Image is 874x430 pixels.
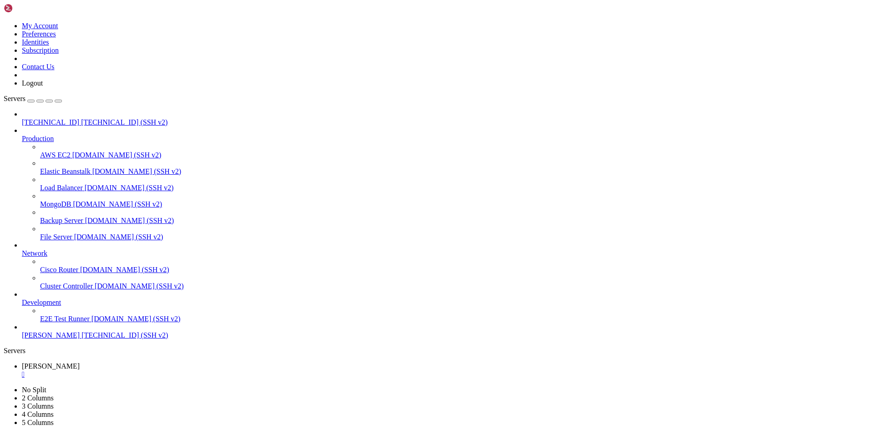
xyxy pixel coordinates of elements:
[22,331,870,339] a: [PERSON_NAME] [TECHNICAL_ID] (SSH v2)
[40,151,870,159] a: AWS EC2 [DOMAIN_NAME] (SSH v2)
[22,419,54,426] a: 5 Columns
[40,266,870,274] a: Cisco Router [DOMAIN_NAME] (SSH v2)
[22,46,59,54] a: Subscription
[4,95,62,102] a: Servers
[40,282,93,290] span: Cluster Controller
[40,315,90,323] span: E2E Test Runner
[4,4,56,13] img: Shellngn
[40,282,870,290] a: Cluster Controller [DOMAIN_NAME] (SSH v2)
[92,167,182,175] span: [DOMAIN_NAME] (SSH v2)
[22,298,61,306] span: Development
[40,233,870,241] a: File Server [DOMAIN_NAME] (SSH v2)
[40,233,72,241] span: File Server
[81,118,168,126] span: [TECHNICAL_ID] (SSH v2)
[22,30,56,38] a: Preferences
[40,184,83,192] span: Load Balancer
[22,118,870,126] a: [TECHNICAL_ID] [TECHNICAL_ID] (SSH v2)
[22,386,46,394] a: No Split
[22,402,54,410] a: 3 Columns
[40,208,870,225] li: Backup Server [DOMAIN_NAME] (SSH v2)
[40,200,870,208] a: MongoDB [DOMAIN_NAME] (SSH v2)
[40,151,71,159] span: AWS EC2
[81,331,168,339] span: [TECHNICAL_ID] (SSH v2)
[22,370,870,379] a: 
[40,176,870,192] li: Load Balancer [DOMAIN_NAME] (SSH v2)
[22,126,870,241] li: Production
[40,217,870,225] a: Backup Server [DOMAIN_NAME] (SSH v2)
[22,362,80,370] span: [PERSON_NAME]
[40,143,870,159] li: AWS EC2 [DOMAIN_NAME] (SSH v2)
[22,331,80,339] span: [PERSON_NAME]
[22,63,55,71] a: Contact Us
[22,290,870,323] li: Development
[22,135,870,143] a: Production
[40,274,870,290] li: Cluster Controller [DOMAIN_NAME] (SSH v2)
[22,298,870,307] a: Development
[22,362,870,379] a: 阿里云
[91,315,181,323] span: [DOMAIN_NAME] (SSH v2)
[73,200,162,208] span: [DOMAIN_NAME] (SSH v2)
[85,184,174,192] span: [DOMAIN_NAME] (SSH v2)
[40,258,870,274] li: Cisco Router [DOMAIN_NAME] (SSH v2)
[40,225,870,241] li: File Server [DOMAIN_NAME] (SSH v2)
[4,95,25,102] span: Servers
[40,167,870,176] a: Elastic Beanstalk [DOMAIN_NAME] (SSH v2)
[72,151,162,159] span: [DOMAIN_NAME] (SSH v2)
[40,192,870,208] li: MongoDB [DOMAIN_NAME] (SSH v2)
[40,200,71,208] span: MongoDB
[40,167,91,175] span: Elastic Beanstalk
[22,394,54,402] a: 2 Columns
[22,323,870,339] li: [PERSON_NAME] [TECHNICAL_ID] (SSH v2)
[22,110,870,126] li: [TECHNICAL_ID] [TECHNICAL_ID] (SSH v2)
[40,184,870,192] a: Load Balancer [DOMAIN_NAME] (SSH v2)
[22,118,79,126] span: [TECHNICAL_ID]
[22,135,54,142] span: Production
[95,282,184,290] span: [DOMAIN_NAME] (SSH v2)
[22,38,49,46] a: Identities
[22,241,870,290] li: Network
[22,249,47,257] span: Network
[80,266,169,273] span: [DOMAIN_NAME] (SSH v2)
[74,233,163,241] span: [DOMAIN_NAME] (SSH v2)
[40,159,870,176] li: Elastic Beanstalk [DOMAIN_NAME] (SSH v2)
[22,22,58,30] a: My Account
[40,307,870,323] li: E2E Test Runner [DOMAIN_NAME] (SSH v2)
[22,79,43,87] a: Logout
[40,315,870,323] a: E2E Test Runner [DOMAIN_NAME] (SSH v2)
[4,347,870,355] div: Servers
[40,217,83,224] span: Backup Server
[85,217,174,224] span: [DOMAIN_NAME] (SSH v2)
[22,249,870,258] a: Network
[40,266,78,273] span: Cisco Router
[22,410,54,418] a: 4 Columns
